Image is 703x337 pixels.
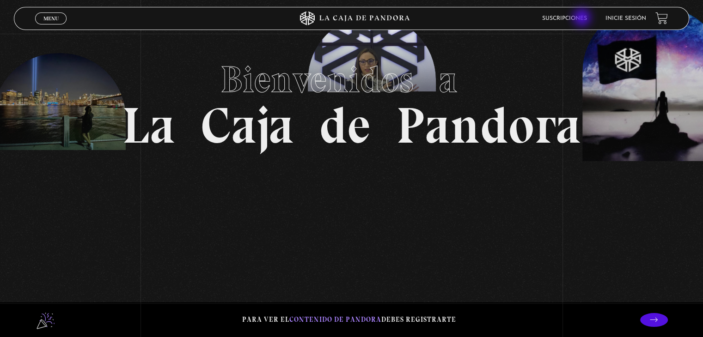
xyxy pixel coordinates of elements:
h1: La Caja de Pandora [122,49,581,151]
a: View your shopping cart [655,12,668,24]
span: Bienvenidos a [220,57,483,102]
span: Menu [43,16,59,21]
p: Para ver el debes registrarte [242,313,456,326]
span: Cerrar [40,23,62,30]
span: contenido de Pandora [289,315,381,324]
a: Inicie sesión [605,16,646,21]
a: Suscripciones [542,16,587,21]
